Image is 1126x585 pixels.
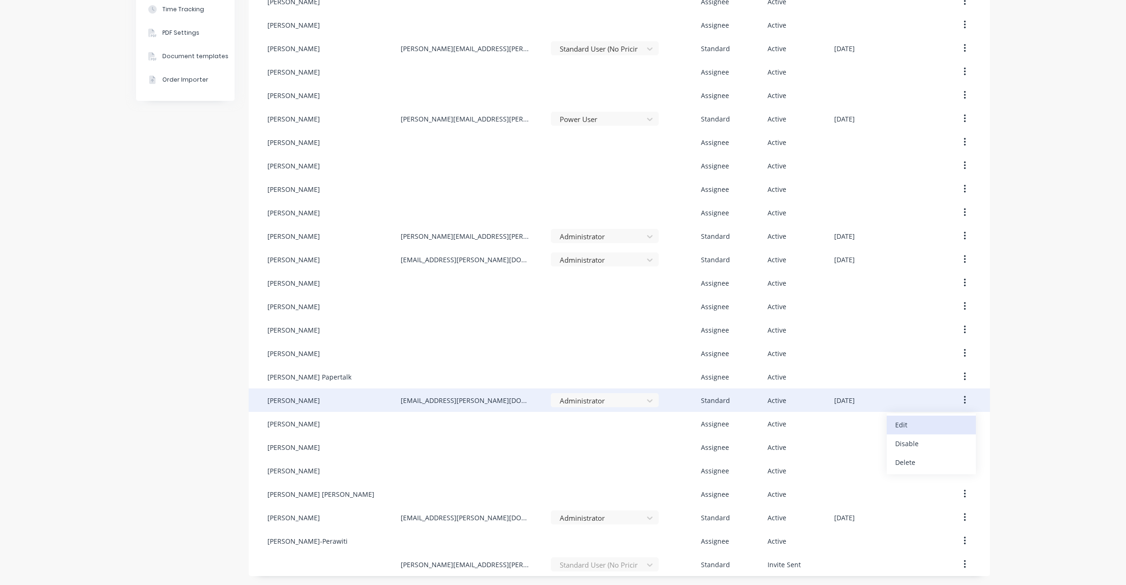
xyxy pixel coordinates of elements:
div: Active [768,442,786,452]
div: [DATE] [834,513,855,523]
div: Assignee [701,278,729,288]
div: Active [768,536,786,546]
div: [PERSON_NAME] [267,91,320,100]
div: [PERSON_NAME][EMAIL_ADDRESS][PERSON_NAME][DOMAIN_NAME] [401,114,532,124]
div: Order Importer [162,76,208,84]
div: [PERSON_NAME][EMAIL_ADDRESS][PERSON_NAME][DOMAIN_NAME] [401,560,532,570]
div: [PERSON_NAME] [267,67,320,77]
div: [PERSON_NAME] [267,231,320,241]
div: Document templates [162,52,228,61]
div: Active [768,184,786,194]
div: Standard [701,513,730,523]
div: Assignee [701,372,729,382]
div: Active [768,208,786,218]
div: Standard [701,114,730,124]
div: [PERSON_NAME] [267,20,320,30]
div: [PERSON_NAME]-Perawiti [267,536,348,546]
div: Active [768,44,786,53]
div: Active [768,325,786,335]
div: Active [768,349,786,358]
div: Standard [701,255,730,265]
div: [DATE] [834,255,855,265]
div: [PERSON_NAME][EMAIL_ADDRESS][PERSON_NAME][DOMAIN_NAME] [401,44,532,53]
div: Standard [701,560,730,570]
div: Active [768,278,786,288]
div: Active [768,161,786,171]
div: Assignee [701,489,729,499]
div: Assignee [701,161,729,171]
div: [PERSON_NAME] [267,114,320,124]
div: [PERSON_NAME] [267,466,320,476]
div: [PERSON_NAME] [267,325,320,335]
div: [PERSON_NAME] [267,137,320,147]
div: Active [768,114,786,124]
div: Active [768,419,786,429]
div: Active [768,255,786,265]
div: Time Tracking [162,5,204,14]
div: Active [768,466,786,476]
div: Active [768,489,786,499]
div: Assignee [701,325,729,335]
button: PDF Settings [136,21,235,45]
div: [PERSON_NAME] [267,302,320,311]
div: Standard [701,231,730,241]
div: Assignee [701,184,729,194]
div: Disable [895,437,967,450]
div: Assignee [701,442,729,452]
div: [EMAIL_ADDRESS][PERSON_NAME][DOMAIN_NAME] [401,255,532,265]
div: [PERSON_NAME] [267,395,320,405]
div: Assignee [701,419,729,429]
div: [PERSON_NAME] [267,349,320,358]
div: [DATE] [834,114,855,124]
div: Standard [701,395,730,405]
div: [PERSON_NAME] Papertalk [267,372,351,382]
div: [DATE] [834,44,855,53]
div: [PERSON_NAME] [PERSON_NAME] [267,489,374,499]
div: Active [768,372,786,382]
div: Active [768,67,786,77]
div: Delete [895,456,967,469]
div: Active [768,91,786,100]
div: Active [768,302,786,311]
div: [PERSON_NAME] [267,255,320,265]
div: Assignee [701,466,729,476]
div: [PERSON_NAME] [267,278,320,288]
div: [EMAIL_ADDRESS][PERSON_NAME][DOMAIN_NAME] [401,395,532,405]
div: [PERSON_NAME] [267,161,320,171]
div: [DATE] [834,231,855,241]
div: Edit [895,418,967,432]
div: Assignee [701,91,729,100]
div: [PERSON_NAME] [267,184,320,194]
div: [PERSON_NAME] [267,44,320,53]
div: [PERSON_NAME] [267,208,320,218]
div: [PERSON_NAME] [267,513,320,523]
div: Assignee [701,67,729,77]
div: Active [768,513,786,523]
div: Assignee [701,20,729,30]
div: PDF Settings [162,29,199,37]
div: Standard [701,44,730,53]
div: Assignee [701,349,729,358]
div: Active [768,20,786,30]
div: [PERSON_NAME] [267,419,320,429]
div: Active [768,137,786,147]
div: Active [768,231,786,241]
div: Assignee [701,536,729,546]
div: Assignee [701,208,729,218]
div: [EMAIL_ADDRESS][PERSON_NAME][DOMAIN_NAME] [401,513,532,523]
div: Assignee [701,137,729,147]
div: [DATE] [834,395,855,405]
div: Active [768,395,786,405]
div: Invite Sent [768,560,801,570]
button: Document templates [136,45,235,68]
button: Order Importer [136,68,235,91]
div: Assignee [701,302,729,311]
div: [PERSON_NAME][EMAIL_ADDRESS][PERSON_NAME][DOMAIN_NAME] [401,231,532,241]
div: [PERSON_NAME] [267,442,320,452]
